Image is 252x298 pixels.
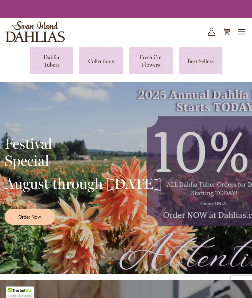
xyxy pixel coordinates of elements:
[5,135,161,169] h2: Festival Special
[5,175,161,192] h2: August through [DATE]
[6,286,34,298] div: TrustedSite Certified
[5,209,55,225] a: Order Now
[18,213,41,220] span: Order Now
[5,21,65,42] a: store logo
